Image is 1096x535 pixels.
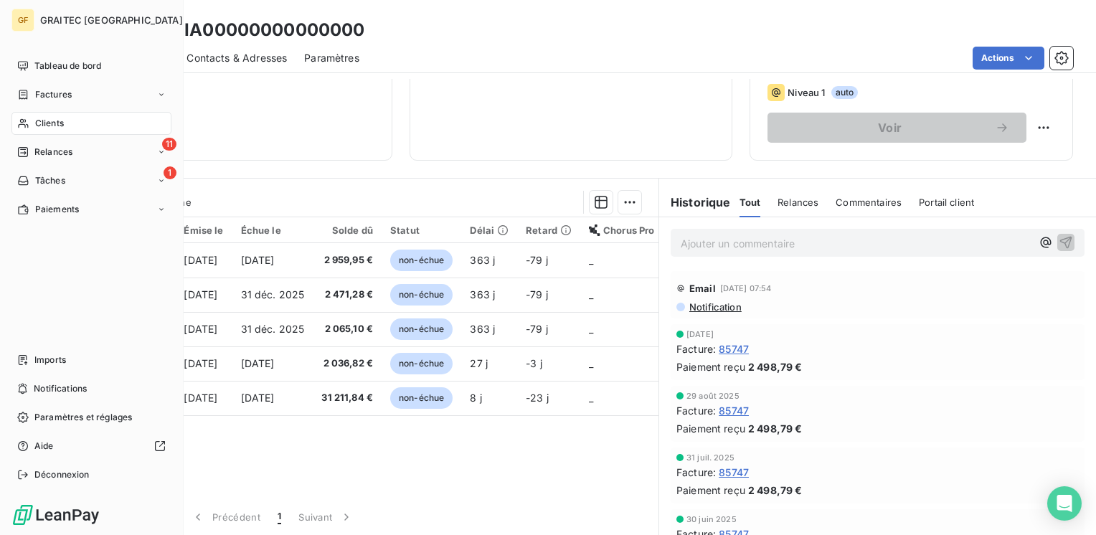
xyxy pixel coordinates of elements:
span: Tableau de bord [34,60,101,72]
span: Facture : [676,465,716,480]
span: Factures [35,88,72,101]
span: Tout [740,197,761,208]
span: non-échue [390,353,453,374]
span: 31 déc. 2025 [241,288,305,300]
span: 85747 [719,341,749,356]
span: Paiement reçu [676,421,745,436]
span: 1 [278,510,281,524]
span: 30 juin 2025 [686,515,737,524]
span: _ [589,357,593,369]
span: Email [689,283,716,294]
div: Open Intercom Messenger [1047,486,1082,521]
span: -23 j [526,392,549,404]
button: 1 [269,502,290,532]
span: 27 j [470,357,488,369]
span: non-échue [390,284,453,306]
span: _ [589,323,593,335]
span: 31 211,84 € [321,391,373,405]
span: [DATE] [241,254,275,266]
span: 31 juil. 2025 [686,453,734,462]
span: Aide [34,440,54,453]
span: Tâches [35,174,65,187]
div: Échue le [241,224,305,236]
button: Actions [973,47,1044,70]
img: Logo LeanPay [11,503,100,526]
span: 2 498,79 € [748,421,803,436]
span: [DATE] [184,288,217,300]
div: Retard [526,224,572,236]
button: Précédent [182,502,269,532]
span: 8 j [470,392,481,404]
span: 2 471,28 € [321,288,373,302]
div: GF [11,9,34,32]
span: 1 [164,166,176,179]
span: Paiement reçu [676,483,745,498]
span: Imports [34,354,66,366]
span: _ [589,254,593,266]
span: [DATE] [241,392,275,404]
span: 2 959,95 € [321,253,373,267]
span: Commentaires [836,197,902,208]
span: -3 j [526,357,542,369]
span: [DATE] [686,330,714,338]
span: 363 j [470,323,495,335]
span: auto [831,86,859,99]
span: [DATE] 07:54 [720,284,772,293]
span: [DATE] [184,392,217,404]
span: Relances [778,197,818,208]
span: 2 498,79 € [748,483,803,498]
span: Niveau 1 [788,87,825,98]
div: Statut [390,224,453,236]
span: non-échue [390,318,453,340]
h6: Historique [659,194,731,211]
span: [DATE] [184,357,217,369]
div: Émise le [184,224,223,236]
h3: 3IA - 3IA00000000000000 [126,17,364,43]
span: 31 déc. 2025 [241,323,305,335]
span: 2 065,10 € [321,322,373,336]
span: 2 036,82 € [321,356,373,371]
button: Voir [767,113,1026,143]
span: -79 j [526,254,548,266]
span: [DATE] [241,357,275,369]
span: -79 j [526,288,548,300]
div: Délai [470,224,509,236]
span: Déconnexion [34,468,90,481]
div: Solde dû [321,224,373,236]
span: Facture : [676,403,716,418]
span: non-échue [390,250,453,271]
span: Paiement reçu [676,359,745,374]
span: Paramètres et réglages [34,411,132,424]
span: -79 j [526,323,548,335]
span: non-échue [390,387,453,409]
span: Notification [688,301,742,313]
span: Notifications [34,382,87,395]
span: [DATE] [184,254,217,266]
span: Paramètres [304,51,359,65]
button: Suivant [290,502,362,532]
span: Voir [785,122,995,133]
a: Aide [11,435,171,458]
span: Facture : [676,341,716,356]
span: Portail client [919,197,974,208]
span: _ [589,288,593,300]
span: 11 [162,138,176,151]
span: 85747 [719,403,749,418]
div: Chorus Pro [589,224,655,236]
span: 2 498,79 € [748,359,803,374]
span: Paiements [35,203,79,216]
span: Clients [35,117,64,130]
span: _ [589,392,593,404]
span: 363 j [470,288,495,300]
span: 363 j [470,254,495,266]
span: GRAITEC [GEOGRAPHIC_DATA] [40,14,183,26]
span: [DATE] [184,323,217,335]
span: 85747 [719,465,749,480]
span: Relances [34,146,72,158]
span: 29 août 2025 [686,392,740,400]
span: Contacts & Adresses [186,51,287,65]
